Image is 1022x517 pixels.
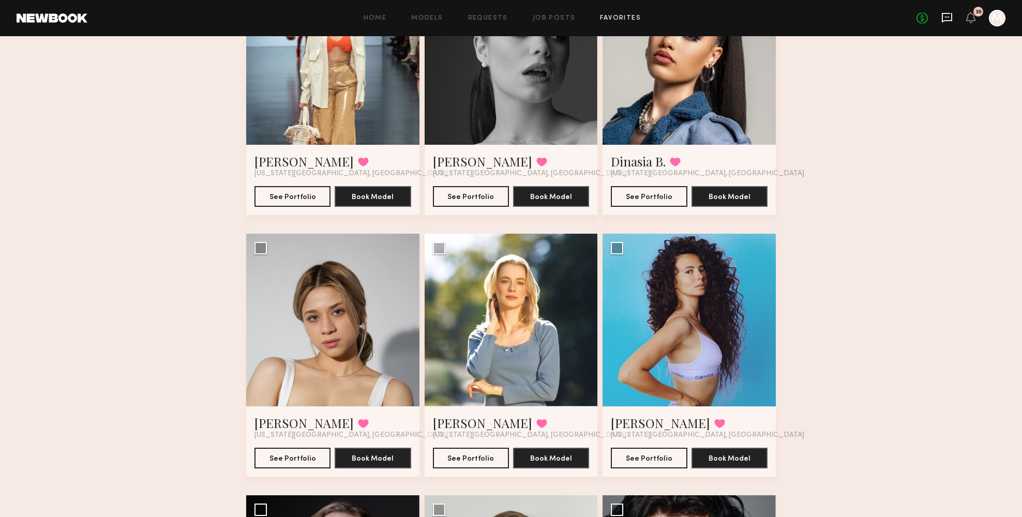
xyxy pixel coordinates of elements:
span: [US_STATE][GEOGRAPHIC_DATA], [GEOGRAPHIC_DATA] [611,170,804,178]
a: Book Model [692,192,768,201]
button: See Portfolio [611,186,687,207]
a: Job Posts [533,15,576,22]
button: Book Model [513,448,589,468]
a: [PERSON_NAME] [254,153,354,170]
a: Home [364,15,387,22]
a: Requests [468,15,508,22]
span: [US_STATE][GEOGRAPHIC_DATA], [GEOGRAPHIC_DATA] [433,431,626,439]
a: Favorites [600,15,641,22]
button: See Portfolio [254,448,330,468]
button: Book Model [692,448,768,468]
button: Book Model [513,186,589,207]
a: Dinasia B. [611,153,666,170]
a: Book Model [513,192,589,201]
button: Book Model [335,186,411,207]
div: 35 [975,9,982,15]
button: Book Model [335,448,411,468]
button: Book Model [692,186,768,207]
button: See Portfolio [433,186,509,207]
a: Models [411,15,443,22]
a: Book Model [692,453,768,462]
a: [PERSON_NAME] [611,415,710,431]
a: Book Model [513,453,589,462]
a: Book Model [335,192,411,201]
span: [US_STATE][GEOGRAPHIC_DATA], [GEOGRAPHIC_DATA] [611,431,804,439]
span: [US_STATE][GEOGRAPHIC_DATA], [GEOGRAPHIC_DATA] [433,170,626,178]
button: See Portfolio [611,448,687,468]
a: [PERSON_NAME] [254,415,354,431]
a: [PERSON_NAME] [433,415,532,431]
span: [US_STATE][GEOGRAPHIC_DATA], [GEOGRAPHIC_DATA] [254,170,448,178]
span: [US_STATE][GEOGRAPHIC_DATA], [GEOGRAPHIC_DATA] [254,431,448,439]
a: M [989,10,1005,26]
a: [PERSON_NAME] [433,153,532,170]
button: See Portfolio [433,448,509,468]
a: Book Model [335,453,411,462]
button: See Portfolio [254,186,330,207]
